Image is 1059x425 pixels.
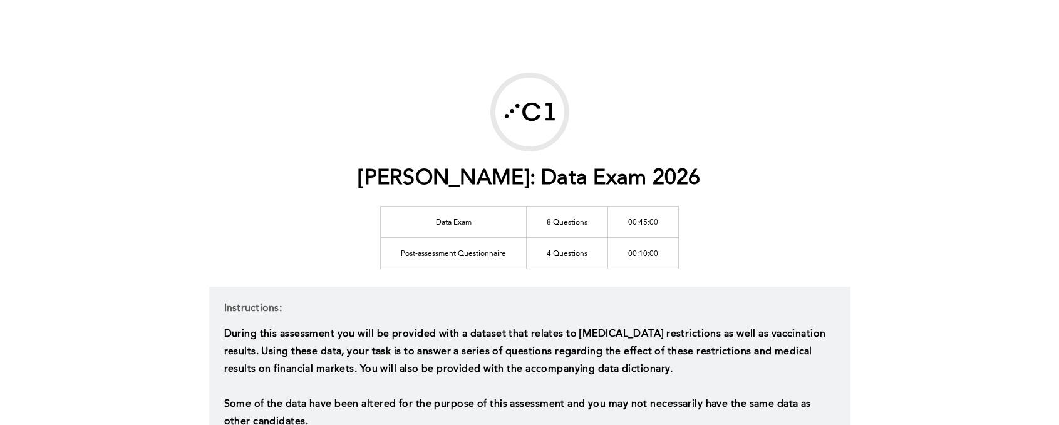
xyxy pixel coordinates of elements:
td: 00:45:00 [608,206,679,237]
img: Marshall Wace [495,78,564,146]
td: 4 Questions [527,237,608,269]
td: Post-assessment Questionnaire [381,237,527,269]
span: During this assessment you will be provided with a dataset that relates to [MEDICAL_DATA] restric... [224,329,829,374]
td: 00:10:00 [608,237,679,269]
td: 8 Questions [527,206,608,237]
td: Data Exam [381,206,527,237]
h1: [PERSON_NAME]: Data Exam 2026 [358,166,700,192]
